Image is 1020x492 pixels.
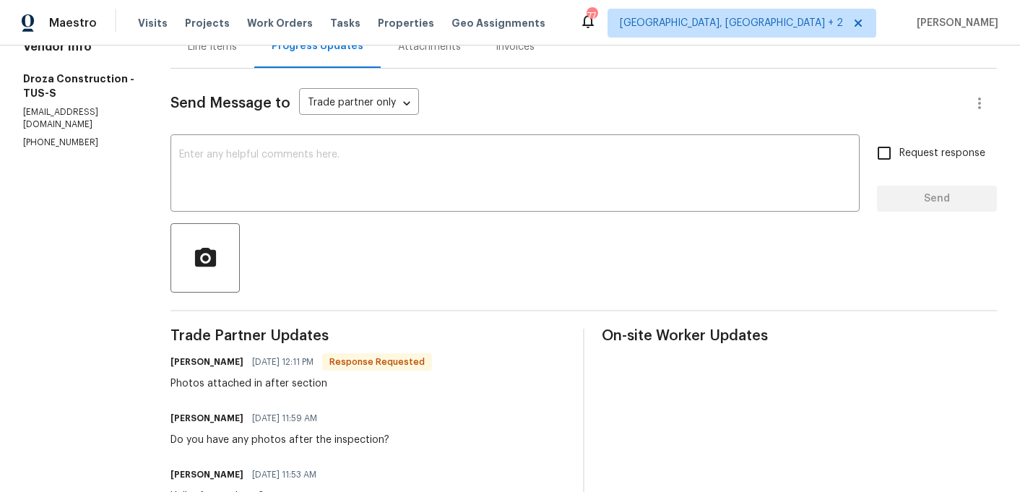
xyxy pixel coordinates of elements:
div: Do you have any photos after the inspection? [170,433,389,447]
p: [PHONE_NUMBER] [23,137,136,149]
h5: Droza Construction - TUS-S [23,72,136,100]
span: Properties [378,16,434,30]
div: Photos attached in after section [170,376,432,391]
h6: [PERSON_NAME] [170,467,243,482]
div: Line Items [188,40,237,54]
span: Visits [138,16,168,30]
span: Maestro [49,16,97,30]
div: Progress Updates [272,39,363,53]
h6: [PERSON_NAME] [170,411,243,426]
span: Work Orders [247,16,313,30]
span: [DATE] 12:11 PM [252,355,314,369]
span: Send Message to [170,96,290,111]
div: Attachments [398,40,461,54]
span: Projects [185,16,230,30]
span: [GEOGRAPHIC_DATA], [GEOGRAPHIC_DATA] + 2 [620,16,843,30]
span: [DATE] 11:53 AM [252,467,316,482]
span: [PERSON_NAME] [911,16,998,30]
span: [DATE] 11:59 AM [252,411,317,426]
span: Request response [899,146,985,161]
h6: [PERSON_NAME] [170,355,243,369]
h4: Vendor Info [23,40,136,54]
span: On-site Worker Updates [602,329,997,343]
span: Trade Partner Updates [170,329,566,343]
span: Response Requested [324,355,431,369]
div: 77 [587,9,597,23]
span: Tasks [330,18,360,28]
div: Trade partner only [299,92,419,116]
p: [EMAIL_ADDRESS][DOMAIN_NAME] [23,106,136,131]
span: Geo Assignments [451,16,545,30]
div: Invoices [496,40,535,54]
